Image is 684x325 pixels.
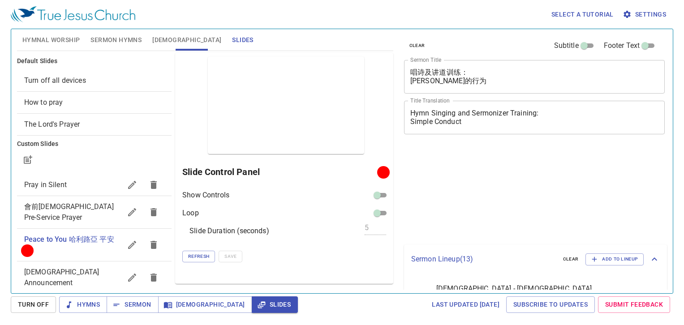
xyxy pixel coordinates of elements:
span: Slides [259,299,291,310]
span: Settings [624,9,666,20]
textarea: 唱诗及讲道训练： [PERSON_NAME]的行为 [410,68,659,85]
button: clear [404,40,430,51]
span: Slides [232,34,253,46]
textarea: Hymn Singing and Sermonizer Training: Simple Conduct [410,109,659,126]
a: Submit Feedback [598,296,670,313]
div: Turn off all devices [17,70,172,91]
span: Peace to You 哈利路亞 平安 [24,235,114,244]
span: Refresh [188,252,209,261]
button: Sermon [107,296,158,313]
p: Show Controls [182,190,229,201]
button: Hymns [59,296,107,313]
a: Last updated [DATE] [428,296,503,313]
p: Slide Duration (seconds) [189,226,269,236]
button: Add to Lineup [585,253,644,265]
a: Subscribe to Updates [506,296,595,313]
span: Hymns [66,299,100,310]
p: Loop [182,208,199,218]
div: 會前[DEMOGRAPHIC_DATA] Pre-Service Prayer [17,196,172,228]
div: Peace to You 哈利路亞 平安 [17,229,172,261]
span: Subtitle [554,40,579,51]
span: [DEMOGRAPHIC_DATA] - [DEMOGRAPHIC_DATA] - [GEOGRAPHIC_DATA] [436,283,595,305]
span: Add to Lineup [591,255,638,263]
div: How to pray [17,92,172,113]
span: clear [563,255,579,263]
div: [DEMOGRAPHIC_DATA] Announcement [17,261,172,294]
h6: Slide Control Panel [182,165,380,179]
span: clear [409,42,425,50]
button: Refresh [182,251,215,262]
span: [DEMOGRAPHIC_DATA] [152,34,221,46]
span: Hymnal Worship [22,34,80,46]
iframe: from-child [400,144,614,241]
span: Sermon [114,299,151,310]
span: [object Object] [24,120,80,128]
span: [object Object] [24,98,63,107]
span: Pray in Silent [24,180,67,189]
span: Last updated [DATE] [432,299,499,310]
h6: Custom Slides [17,139,172,149]
span: [DEMOGRAPHIC_DATA] [165,299,245,310]
span: Sermon Hymns [90,34,142,46]
div: Sermon Lineup(13)clearAdd to Lineup [404,244,667,274]
button: clear [558,254,584,265]
button: [DEMOGRAPHIC_DATA] [158,296,252,313]
span: 會前禱告 Pre-Service Prayer [24,202,114,222]
span: Footer Text [604,40,640,51]
p: Sermon Lineup ( 13 ) [411,254,556,265]
div: The Lord's Prayer [17,114,172,135]
span: [object Object] [24,76,86,85]
button: Turn Off [11,296,56,313]
h6: Default Slides [17,56,172,66]
button: Settings [621,6,670,23]
span: Church Announcement [24,268,99,287]
div: Pray in Silent [17,174,172,196]
span: Subscribe to Updates [513,299,588,310]
span: Submit Feedback [605,299,663,310]
span: Select a tutorial [551,9,614,20]
img: True Jesus Church [11,6,135,22]
button: Select a tutorial [548,6,617,23]
button: Slides [252,296,298,313]
span: Turn Off [18,299,49,310]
